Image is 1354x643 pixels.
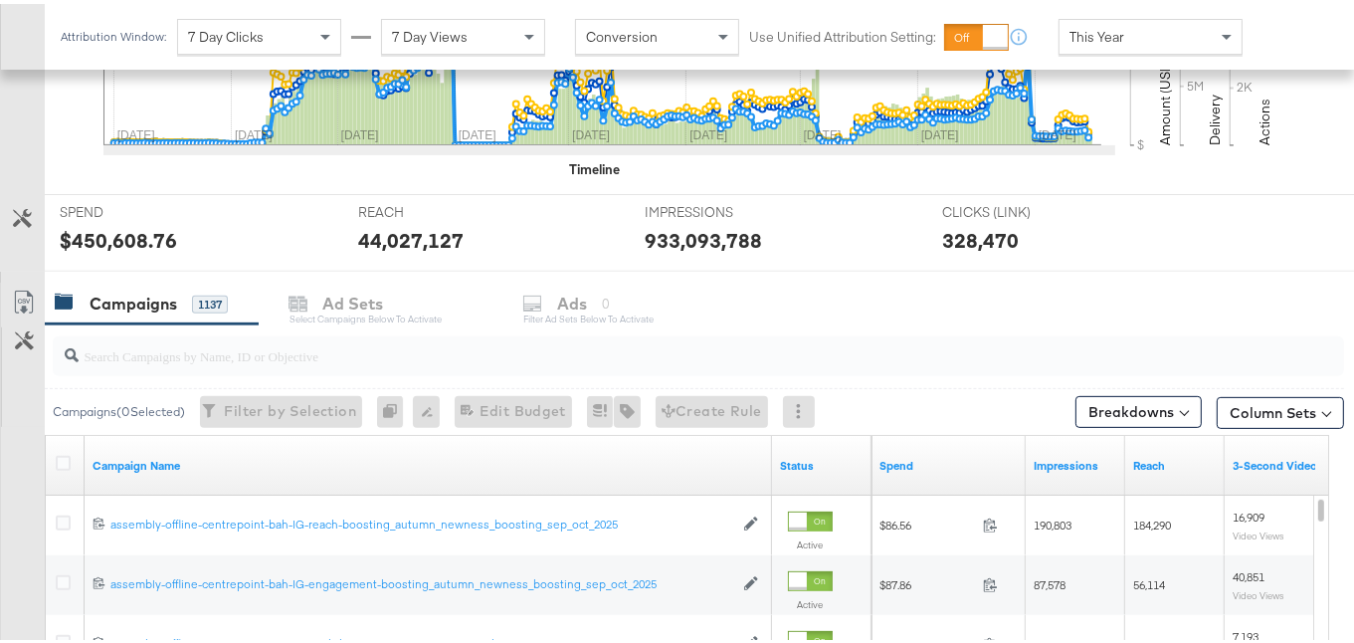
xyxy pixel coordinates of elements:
div: Campaigns [90,289,177,312]
span: 190,803 [1034,514,1071,529]
div: $450,608.76 [60,222,177,251]
span: 184,290 [1133,514,1171,529]
a: The total amount spent to date. [879,454,1018,470]
div: 1137 [192,292,228,310]
button: Breakdowns [1075,392,1202,424]
span: $87.86 [879,573,975,588]
label: Active [788,594,833,607]
a: assembly-offline-centrepoint-bah-IG-reach-boosting_autumn_newness_boosting_sep_oct_2025 [110,513,733,530]
div: 933,093,788 [645,222,762,251]
span: IMPRESSIONS [645,199,794,218]
text: Actions [1256,95,1273,141]
span: 40,851 [1233,565,1264,580]
div: assembly-offline-centrepoint-bah-IG-engagement-boosting_autumn_newness_boosting_sep_oct_2025 [110,572,733,588]
span: 7 Day Clicks [188,24,264,42]
text: Amount (USD) [1156,54,1174,141]
a: The number of people your ad was served to. [1133,454,1217,470]
label: Use Unified Attribution Setting: [749,24,936,43]
a: Shows the current state of your Ad Campaign. [780,454,864,470]
span: CLICKS (LINK) [942,199,1091,218]
span: 16,909 [1233,506,1264,521]
input: Search Campaigns by Name, ID or Objective [79,324,1230,363]
span: Conversion [586,24,658,42]
div: assembly-offline-centrepoint-bah-IG-reach-boosting_autumn_newness_boosting_sep_oct_2025 [110,513,733,529]
label: Active [788,535,833,547]
div: 44,027,127 [358,222,464,251]
div: Campaigns ( 0 Selected) [53,399,185,417]
span: SPEND [60,199,209,218]
text: Delivery [1206,91,1224,141]
a: The number of times your ad was served. On mobile apps an ad is counted as served the first time ... [1034,454,1117,470]
span: 7,193 [1233,625,1258,640]
a: Your campaign name. [93,454,764,470]
sub: Video Views [1233,585,1284,597]
div: 0 [377,392,413,424]
button: Column Sets [1217,393,1344,425]
span: 56,114 [1133,573,1165,588]
sub: Video Views [1233,526,1284,537]
span: 87,578 [1034,573,1065,588]
div: Timeline [570,156,621,175]
span: This Year [1069,24,1124,42]
div: 328,470 [942,222,1019,251]
span: 7 Day Views [392,24,468,42]
span: $86.56 [879,514,975,529]
a: assembly-offline-centrepoint-bah-IG-engagement-boosting_autumn_newness_boosting_sep_oct_2025 [110,572,733,589]
div: Attribution Window: [60,26,167,40]
span: REACH [358,199,507,218]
